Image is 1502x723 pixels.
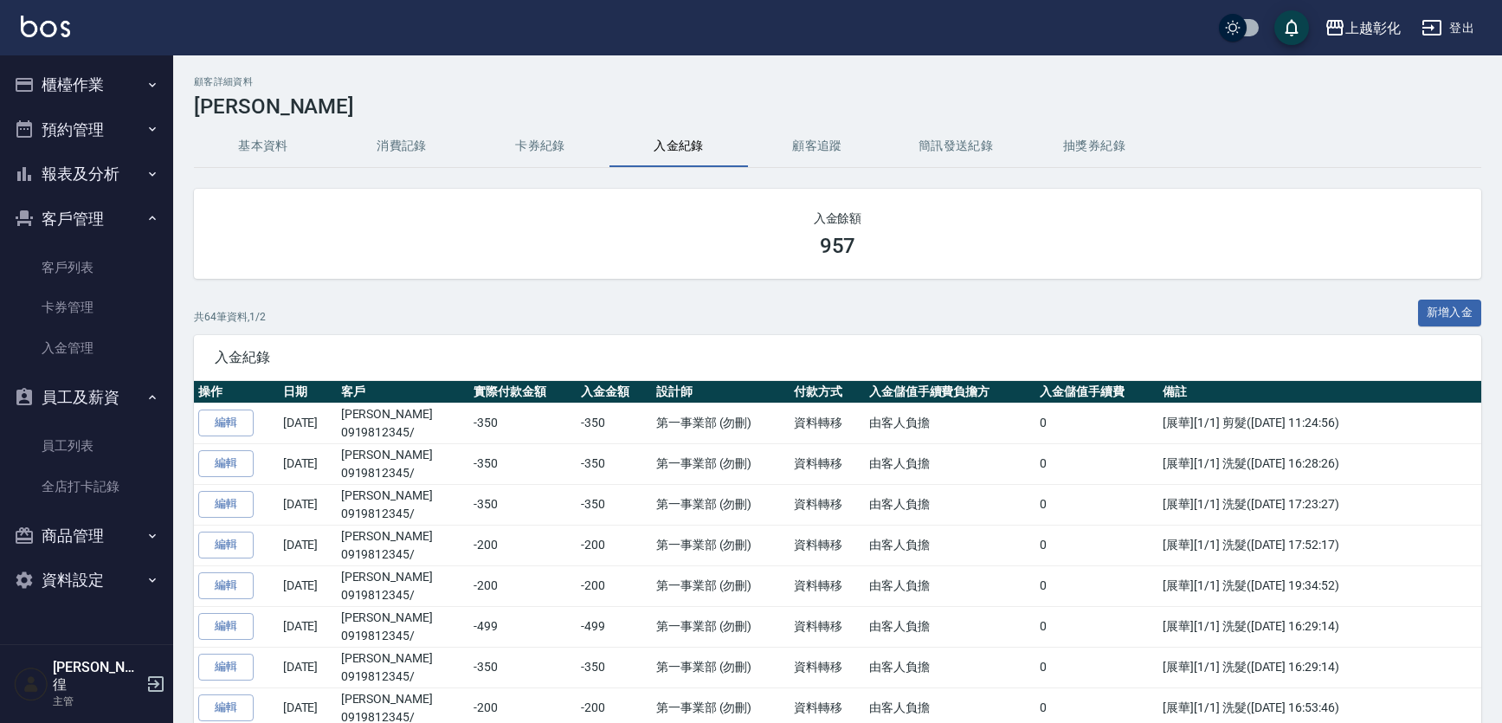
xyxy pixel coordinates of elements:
[337,525,470,565] td: [PERSON_NAME]
[1035,403,1158,443] td: 0
[215,210,1460,227] h2: 入金餘額
[652,484,790,525] td: 第一事業部 (勿刪)
[1274,10,1309,45] button: save
[198,654,254,681] a: 編輯
[194,94,1481,119] h3: [PERSON_NAME]
[1158,525,1481,565] td: [展華][1/1] 洗髮([DATE] 17:52:17)
[341,505,466,523] p: 0919812345/
[1158,381,1481,403] th: 備註
[341,627,466,645] p: 0919812345/
[1158,443,1481,484] td: [展華][1/1] 洗髮([DATE] 16:28:26)
[21,16,70,37] img: Logo
[748,126,886,167] button: 顧客追蹤
[337,443,470,484] td: [PERSON_NAME]
[577,484,652,525] td: -350
[198,491,254,518] a: 編輯
[790,403,865,443] td: 資料轉移
[7,248,166,287] a: 客戶列表
[577,381,652,403] th: 入金金額
[337,403,470,443] td: [PERSON_NAME]
[577,606,652,647] td: -499
[865,443,1035,484] td: 由客人負擔
[865,565,1035,606] td: 由客人負擔
[1415,12,1481,44] button: 登出
[790,525,865,565] td: 資料轉移
[7,152,166,197] button: 報表及分析
[198,572,254,599] a: 編輯
[1035,443,1158,484] td: 0
[1418,300,1482,326] button: 新增入金
[215,349,1460,366] span: 入金紀錄
[279,525,337,565] td: [DATE]
[865,403,1035,443] td: 由客人負擔
[341,668,466,686] p: 0919812345/
[279,403,337,443] td: [DATE]
[865,484,1035,525] td: 由客人負擔
[469,381,577,403] th: 實際付款金額
[53,694,141,709] p: 主管
[279,606,337,647] td: [DATE]
[14,667,48,701] img: Person
[341,464,466,482] p: 0919812345/
[1025,126,1164,167] button: 抽獎券紀錄
[1035,606,1158,647] td: 0
[1035,484,1158,525] td: 0
[7,287,166,327] a: 卡券管理
[7,513,166,558] button: 商品管理
[652,381,790,403] th: 設計師
[198,694,254,721] a: 編輯
[7,62,166,107] button: 櫃檯作業
[279,647,337,687] td: [DATE]
[577,565,652,606] td: -200
[790,443,865,484] td: 資料轉移
[332,126,471,167] button: 消費記錄
[469,525,577,565] td: -200
[198,613,254,640] a: 編輯
[198,450,254,477] a: 編輯
[53,659,141,694] h5: [PERSON_NAME]徨
[469,484,577,525] td: -350
[865,381,1035,403] th: 入金儲值手續費負擔方
[652,525,790,565] td: 第一事業部 (勿刪)
[337,484,470,525] td: [PERSON_NAME]
[7,426,166,466] a: 員工列表
[198,410,254,436] a: 編輯
[337,381,470,403] th: 客戶
[337,606,470,647] td: [PERSON_NAME]
[652,565,790,606] td: 第一事業部 (勿刪)
[1035,565,1158,606] td: 0
[337,565,470,606] td: [PERSON_NAME]
[341,586,466,604] p: 0919812345/
[652,403,790,443] td: 第一事業部 (勿刪)
[279,443,337,484] td: [DATE]
[1158,647,1481,687] td: [展華][1/1] 洗髮([DATE] 16:29:14)
[469,565,577,606] td: -200
[652,606,790,647] td: 第一事業部 (勿刪)
[820,234,856,258] h3: 957
[1035,647,1158,687] td: 0
[469,443,577,484] td: -350
[279,484,337,525] td: [DATE]
[194,309,266,325] p: 共 64 筆資料, 1 / 2
[1158,484,1481,525] td: [展華][1/1] 洗髮([DATE] 17:23:27)
[7,558,166,603] button: 資料設定
[790,606,865,647] td: 資料轉移
[609,126,748,167] button: 入金紀錄
[469,647,577,687] td: -350
[790,565,865,606] td: 資料轉移
[865,606,1035,647] td: 由客人負擔
[790,484,865,525] td: 資料轉移
[469,403,577,443] td: -350
[886,126,1025,167] button: 簡訊發送紀錄
[865,647,1035,687] td: 由客人負擔
[194,76,1481,87] h2: 顧客詳細資料
[790,381,865,403] th: 付款方式
[1158,606,1481,647] td: [展華][1/1] 洗髮([DATE] 16:29:14)
[469,606,577,647] td: -499
[7,467,166,507] a: 全店打卡記錄
[341,423,466,442] p: 0919812345/
[7,107,166,152] button: 預約管理
[194,381,279,403] th: 操作
[577,403,652,443] td: -350
[1158,565,1481,606] td: [展華][1/1] 洗髮([DATE] 19:34:52)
